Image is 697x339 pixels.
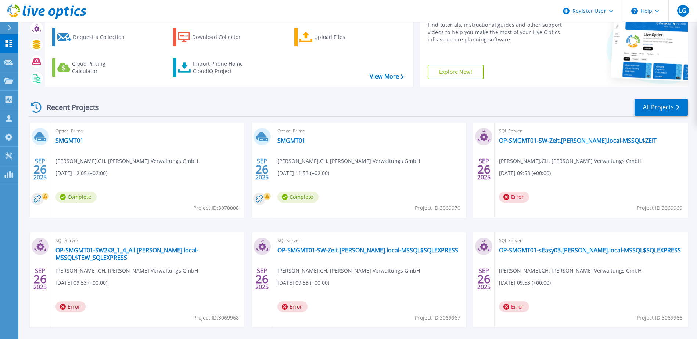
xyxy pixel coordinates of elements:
[679,8,686,14] span: LG
[499,279,551,287] span: [DATE] 09:53 (+00:00)
[477,156,491,183] div: SEP 2025
[192,30,251,44] div: Download Collector
[33,166,47,172] span: 26
[33,266,47,292] div: SEP 2025
[637,314,682,322] span: Project ID: 3069966
[428,65,484,79] a: Explore Now!
[428,21,564,43] div: Find tutorials, instructional guides and other support videos to help you make the most of your L...
[277,301,308,312] span: Error
[193,314,239,322] span: Project ID: 3069968
[55,247,240,261] a: OP-SMGMT01-SW2K8_1_4_All.[PERSON_NAME].local-MSSQL$TEW_SQLEXPRESS
[55,169,107,177] span: [DATE] 12:05 (+02:00)
[477,276,491,282] span: 26
[635,99,688,116] a: All Projects
[72,60,131,75] div: Cloud Pricing Calculator
[277,192,319,203] span: Complete
[193,204,239,212] span: Project ID: 3070008
[499,301,529,312] span: Error
[55,127,240,135] span: Optical Prime
[255,166,269,172] span: 26
[637,204,682,212] span: Project ID: 3069969
[33,276,47,282] span: 26
[294,28,376,46] a: Upload Files
[277,169,329,177] span: [DATE] 11:53 (+02:00)
[499,247,681,254] a: OP-SMGMT01-sEasy03.[PERSON_NAME].local-MSSQL$SQLEXPRESS
[415,314,460,322] span: Project ID: 3069967
[415,204,460,212] span: Project ID: 3069970
[28,98,109,116] div: Recent Projects
[55,192,97,203] span: Complete
[277,157,420,165] span: [PERSON_NAME] , CH. [PERSON_NAME] Verwaltungs GmbH
[52,28,134,46] a: Request a Collection
[55,279,107,287] span: [DATE] 09:53 (+00:00)
[477,166,491,172] span: 26
[255,156,269,183] div: SEP 2025
[55,301,86,312] span: Error
[52,58,134,77] a: Cloud Pricing Calculator
[55,267,198,275] span: [PERSON_NAME] , CH. [PERSON_NAME] Verwaltungs GmbH
[33,156,47,183] div: SEP 2025
[499,157,642,165] span: [PERSON_NAME] , CH. [PERSON_NAME] Verwaltungs GmbH
[277,279,329,287] span: [DATE] 09:53 (+00:00)
[477,266,491,292] div: SEP 2025
[255,276,269,282] span: 26
[277,127,462,135] span: Optical Prime
[370,73,404,80] a: View More
[499,237,683,245] span: SQL Server
[173,28,255,46] a: Download Collector
[73,30,132,44] div: Request a Collection
[499,137,657,144] a: OP-SMGMT01-SW-Zeit.[PERSON_NAME].local-MSSQL$ZEIT
[499,192,529,203] span: Error
[55,157,198,165] span: [PERSON_NAME] , CH. [PERSON_NAME] Verwaltungs GmbH
[277,267,420,275] span: [PERSON_NAME] , CH. [PERSON_NAME] Verwaltungs GmbH
[55,137,83,144] a: SMGMT01
[499,127,683,135] span: SQL Server
[277,237,462,245] span: SQL Server
[277,247,458,254] a: OP-SMGMT01-SW-Zeit.[PERSON_NAME].local-MSSQL$SQLEXPRESS
[277,137,305,144] a: SMGMT01
[193,60,250,75] div: Import Phone Home CloudIQ Project
[255,266,269,292] div: SEP 2025
[55,237,240,245] span: SQL Server
[499,267,642,275] span: [PERSON_NAME] , CH. [PERSON_NAME] Verwaltungs GmbH
[314,30,373,44] div: Upload Files
[499,169,551,177] span: [DATE] 09:53 (+00:00)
